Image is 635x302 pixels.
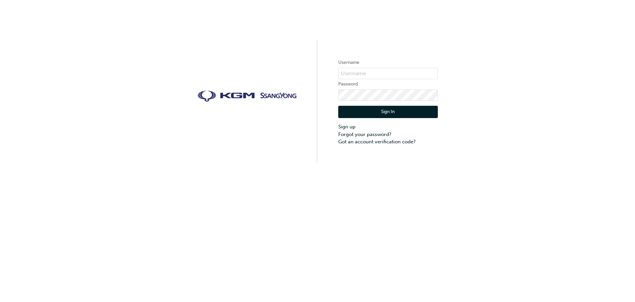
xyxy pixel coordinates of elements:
a: Sign up [338,123,438,131]
button: Sign In [338,106,438,118]
a: Got an account verification code? [338,138,438,146]
input: Username [338,68,438,79]
a: Forgot your password? [338,131,438,138]
img: kgm [198,90,297,102]
label: Password [338,80,438,88]
label: Username [338,59,438,67]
